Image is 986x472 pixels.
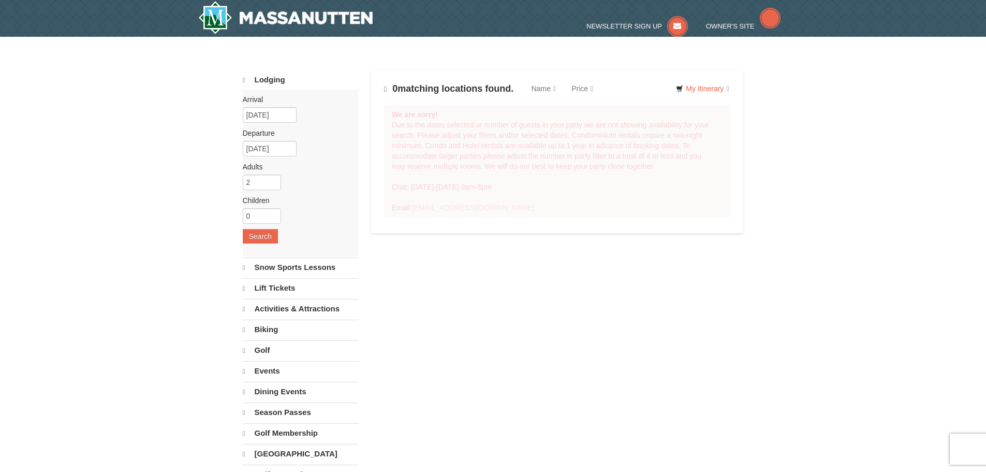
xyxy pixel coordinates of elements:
[198,1,373,34] a: Massanutten Resort
[243,444,358,464] a: [GEOGRAPHIC_DATA]
[243,403,358,422] a: Season Passes
[586,22,688,30] a: Newsletter Sign Up
[706,22,755,30] span: Owner's Site
[412,204,535,212] a: [EMAIL_ADDRESS][DOMAIN_NAME]
[198,1,373,34] img: Massanutten Resort Logo
[243,258,358,277] a: Snow Sports Lessons
[243,128,350,138] label: Departure
[243,299,358,319] a: Activities & Attractions
[243,320,358,339] a: Biking
[243,340,358,360] a: Golf
[564,78,601,99] a: Price
[384,105,731,218] div: Due to the dates selected or number of guests in your party we are not showing availability for y...
[243,94,350,105] label: Arrival
[586,22,662,30] span: Newsletter Sign Up
[392,110,438,119] strong: We are sorry!
[243,229,278,244] button: Search
[243,423,358,443] a: Golf Membership
[243,70,358,90] a: Lodging
[669,81,735,96] a: My Itinerary
[706,22,781,30] a: Owner's Site
[243,382,358,402] a: Dining Events
[243,162,350,172] label: Adults
[524,78,564,99] a: Name
[243,195,350,206] label: Children
[243,361,358,381] a: Events
[243,278,358,298] a: Lift Tickets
